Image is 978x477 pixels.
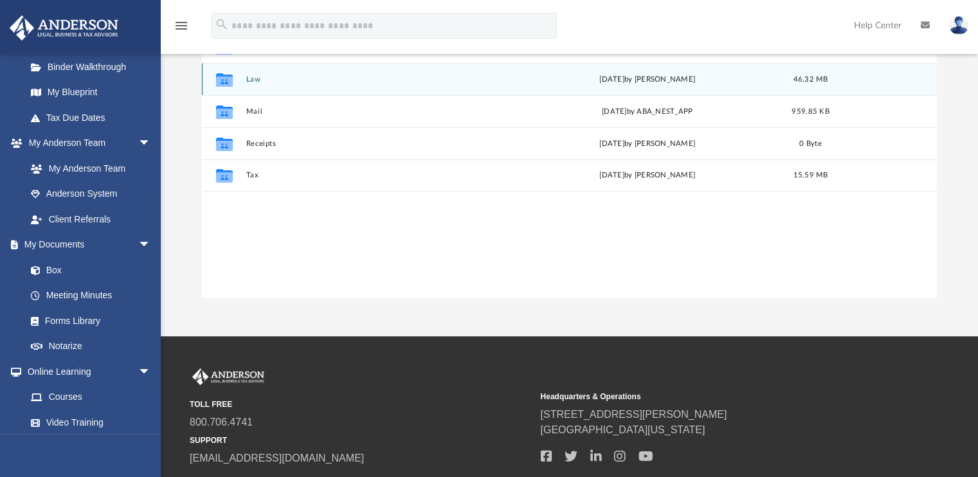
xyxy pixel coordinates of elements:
[793,76,828,83] span: 46.32 MB
[174,18,189,33] i: menu
[138,232,164,258] span: arrow_drop_down
[190,399,531,410] small: TOLL FREE
[18,384,164,410] a: Courses
[540,409,727,420] a: [STREET_ADDRESS][PERSON_NAME]
[18,54,170,80] a: Binder Walkthrough
[18,105,170,130] a: Tax Due Dates
[202,31,937,297] div: grid
[18,181,164,207] a: Anderson System
[138,130,164,157] span: arrow_drop_down
[540,391,882,402] small: Headquarters & Operations
[246,172,509,180] button: Tax
[190,453,364,464] a: [EMAIL_ADDRESS][DOMAIN_NAME]
[9,359,164,384] a: Online Learningarrow_drop_down
[792,108,829,115] span: 959.85 KB
[949,16,968,35] img: User Pic
[799,140,822,147] span: 0 Byte
[190,435,531,446] small: SUPPORT
[246,75,509,84] button: Law
[174,24,189,33] a: menu
[515,106,779,118] div: [DATE] by ABA_NEST_APP
[9,232,164,258] a: My Documentsarrow_drop_down
[9,130,164,156] a: My Anderson Teamarrow_drop_down
[515,170,779,182] div: [DATE] by [PERSON_NAME]
[6,15,122,40] img: Anderson Advisors Platinum Portal
[190,368,267,385] img: Anderson Advisors Platinum Portal
[515,74,779,85] div: [DATE] by [PERSON_NAME]
[18,206,164,232] a: Client Referrals
[18,334,164,359] a: Notarize
[18,257,158,283] a: Box
[18,308,158,334] a: Forms Library
[246,139,509,148] button: Receipts
[18,283,164,309] a: Meeting Minutes
[18,410,158,435] a: Video Training
[793,172,828,179] span: 15.59 MB
[215,17,229,32] i: search
[515,138,779,150] div: [DATE] by [PERSON_NAME]
[540,424,705,435] a: [GEOGRAPHIC_DATA][US_STATE]
[18,80,164,105] a: My Blueprint
[138,359,164,385] span: arrow_drop_down
[246,107,509,116] button: Mail
[18,156,158,181] a: My Anderson Team
[190,417,253,428] a: 800.706.4741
